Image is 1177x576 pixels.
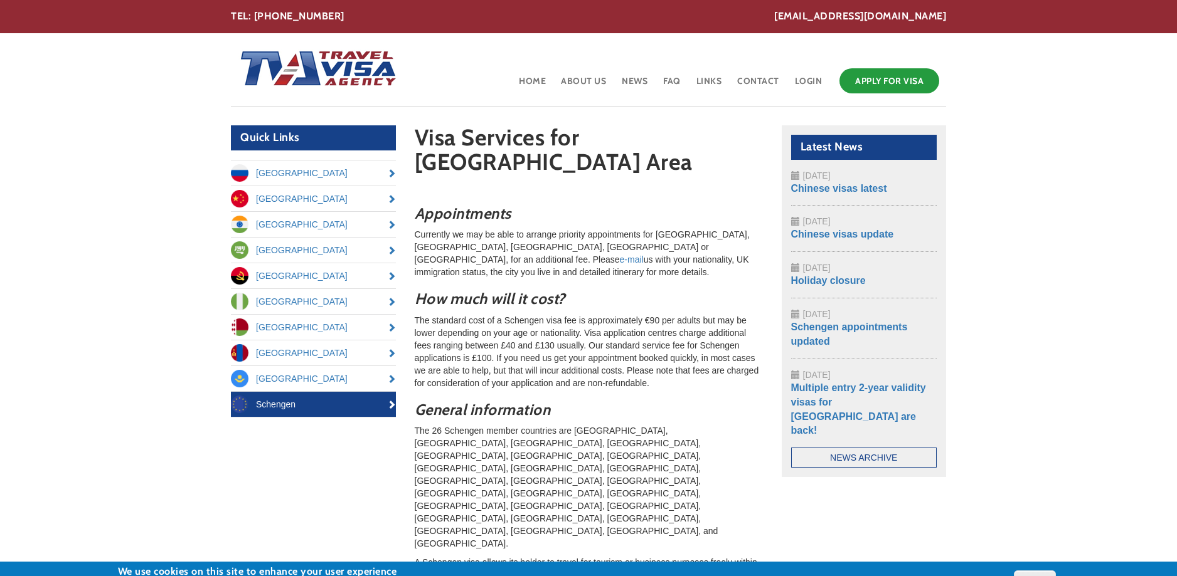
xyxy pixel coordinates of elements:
a: [GEOGRAPHIC_DATA] [231,238,396,263]
a: [GEOGRAPHIC_DATA] [231,340,396,365]
em: General information [415,401,551,419]
em: How much will it cost? [415,290,565,308]
a: Schengen [231,392,396,417]
span: [DATE] [803,309,831,319]
a: About Us [560,65,607,106]
a: e-mail [620,254,644,264]
a: [GEOGRAPHIC_DATA] [231,289,396,314]
a: News [620,65,649,106]
a: Apply for Visa [839,68,939,93]
em: Appointments [415,204,511,223]
a: [EMAIL_ADDRESS][DOMAIN_NAME] [774,9,946,24]
h2: Latest News [791,135,937,160]
p: The standard cost of a Schengen visa fee is approximately €90 per adults but may be lower dependi... [415,314,763,389]
a: Chinese visas latest [791,183,887,194]
a: News Archive [791,448,937,468]
a: [GEOGRAPHIC_DATA] [231,160,396,186]
a: [GEOGRAPHIC_DATA] [231,212,396,237]
a: FAQ [662,65,682,106]
a: Schengen appointments updated [791,322,908,347]
h1: Visa Services for [GEOGRAPHIC_DATA] Area [415,125,763,181]
a: Chinese visas update [791,229,894,239]
a: Contact [736,65,780,106]
span: [DATE] [803,216,831,226]
div: TEL: [PHONE_NUMBER] [231,9,946,24]
span: [DATE] [803,263,831,273]
a: [GEOGRAPHIC_DATA] [231,315,396,340]
a: Login [794,65,824,106]
a: [GEOGRAPHIC_DATA] [231,366,396,391]
a: Home [518,65,547,106]
a: [GEOGRAPHIC_DATA] [231,186,396,211]
span: [DATE] [803,170,831,181]
a: [GEOGRAPHIC_DATA] [231,263,396,288]
a: Holiday closure [791,275,866,286]
img: Home [231,38,398,101]
span: [DATE] [803,370,831,380]
p: The 26 Schengen member countries are [GEOGRAPHIC_DATA], [GEOGRAPHIC_DATA], [GEOGRAPHIC_DATA], [GE... [415,424,763,550]
a: Multiple entry 2-year validity visas for [GEOGRAPHIC_DATA] are back! [791,382,926,436]
p: Currently we may be able to arrange priority appointments for [GEOGRAPHIC_DATA], [GEOGRAPHIC_DATA... [415,228,763,278]
a: Links [695,65,723,106]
